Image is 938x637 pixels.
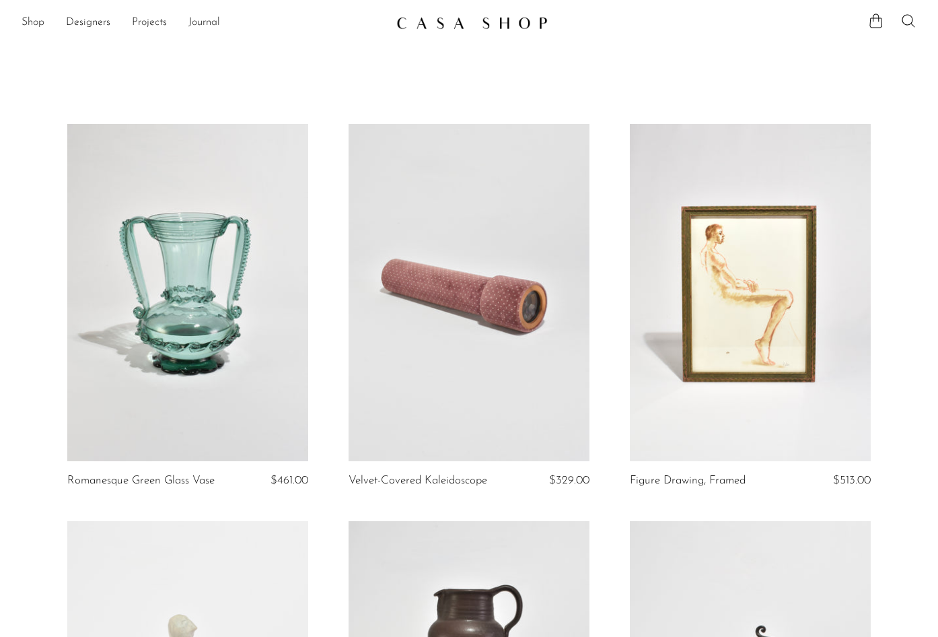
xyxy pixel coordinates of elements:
[22,11,386,34] nav: Desktop navigation
[549,475,589,486] span: $329.00
[132,14,167,32] a: Projects
[22,14,44,32] a: Shop
[22,11,386,34] ul: NEW HEADER MENU
[630,475,746,487] a: Figure Drawing, Framed
[188,14,220,32] a: Journal
[66,14,110,32] a: Designers
[833,475,871,486] span: $513.00
[67,475,215,487] a: Romanesque Green Glass Vase
[270,475,308,486] span: $461.00
[349,475,487,487] a: Velvet-Covered Kaleidoscope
